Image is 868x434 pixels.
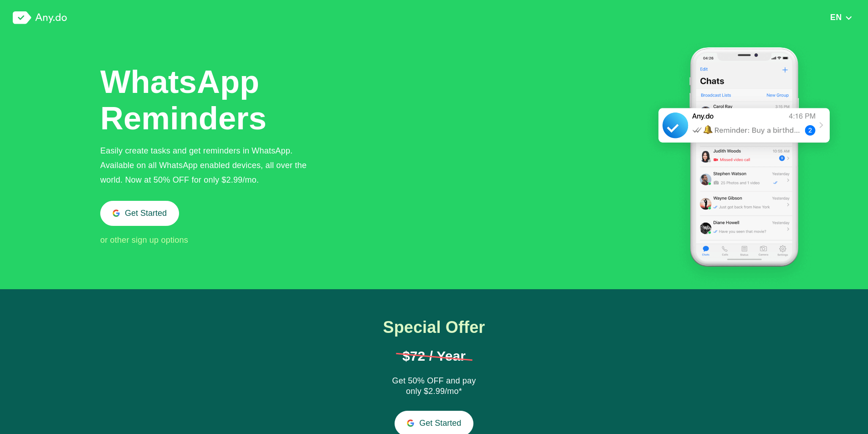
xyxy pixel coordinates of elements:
[100,235,188,245] span: or other sign up options
[13,11,67,24] img: logo
[827,12,855,22] button: EN
[830,13,842,22] span: EN
[389,376,480,398] div: Get 50% OFF and pay only $2.99/mo*
[100,201,179,226] button: Get Started
[100,64,269,137] h1: WhatsApp Reminders
[646,36,842,289] img: WhatsApp Tasks & Reminders
[100,143,322,187] div: Easily create tasks and get reminders in WhatsApp. Available on all WhatsApp enabled devices, all...
[396,349,473,363] h1: $72 / Year
[845,15,853,21] img: down
[363,318,505,337] h1: Special Offer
